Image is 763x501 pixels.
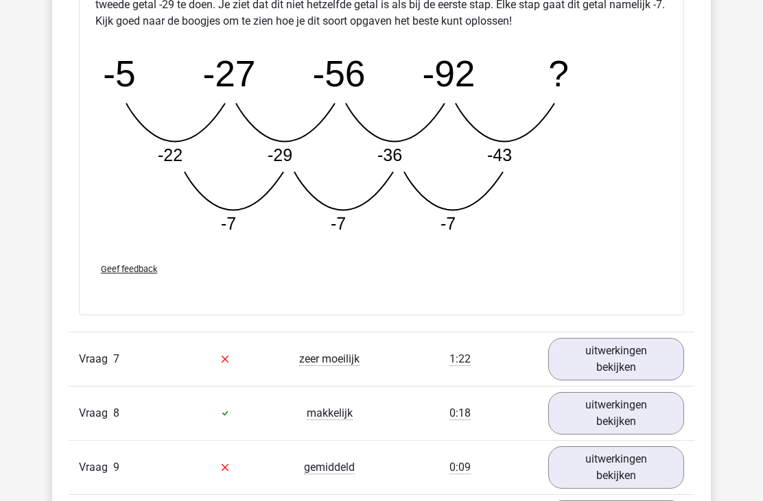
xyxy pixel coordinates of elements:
[449,352,471,366] span: 1:22
[449,406,471,420] span: 0:18
[304,461,355,474] span: gemiddeld
[487,145,512,164] tspan: -43
[158,145,183,164] tspan: -22
[548,53,569,94] tspan: ?
[113,406,119,419] span: 8
[312,53,365,94] tspan: -56
[79,459,113,476] span: Vraag
[79,351,113,367] span: Vraag
[268,145,292,164] tspan: -29
[113,352,119,365] span: 7
[101,264,157,274] span: Geef feedback
[221,214,236,233] tspan: -7
[331,214,346,233] tspan: -7
[113,461,119,474] span: 9
[422,53,475,94] tspan: -92
[441,214,456,233] tspan: -7
[307,406,353,420] span: makkelijk
[449,461,471,474] span: 0:09
[548,446,684,489] a: uitwerkingen bekijken
[299,352,360,366] span: zeer moeilijk
[79,405,113,421] span: Vraag
[202,53,255,94] tspan: -27
[548,338,684,380] a: uitwerkingen bekijken
[377,145,402,164] tspan: -36
[103,53,135,94] tspan: -5
[548,392,684,435] a: uitwerkingen bekijken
